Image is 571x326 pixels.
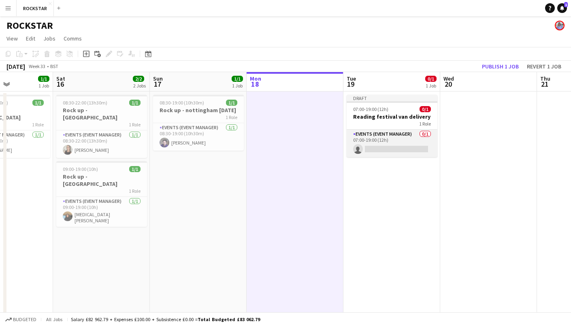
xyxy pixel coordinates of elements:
span: 18 [249,79,261,89]
span: 0/1 [420,106,431,112]
div: Salary £82 962.79 + Expenses £100.00 + Subsistence £0.00 = [71,316,260,322]
span: Week 33 [27,63,47,69]
button: Publish 1 job [479,61,522,72]
h3: Reading festival van delivery [347,113,437,120]
h3: Rock up - [GEOGRAPHIC_DATA] [56,173,147,188]
span: Total Budgeted £83 062.79 [198,316,260,322]
a: Jobs [40,33,59,44]
span: Mon [250,75,261,82]
app-card-role: Events (Event Manager)1/108:30-19:00 (10h30m)[PERSON_NAME] [153,123,244,151]
span: 1/1 [32,100,44,106]
a: View [3,33,21,44]
span: 1/1 [226,100,237,106]
span: Jobs [43,35,55,42]
span: 1/1 [129,100,141,106]
span: 1 Role [129,188,141,194]
button: ROCKSTAR [17,0,54,16]
a: Comms [60,33,85,44]
span: Edit [26,35,35,42]
span: 1/1 [38,76,49,82]
div: 1 Job [426,83,436,89]
span: 20 [442,79,454,89]
span: 09:00-19:00 (10h) [63,166,98,172]
span: 1 Role [419,121,431,127]
span: 2/2 [133,76,144,82]
app-card-role: Events (Event Manager)0/107:00-19:00 (12h) [347,130,437,157]
span: Thu [540,75,550,82]
a: 1 [557,3,567,13]
span: 17 [152,79,163,89]
span: 16 [55,79,65,89]
app-job-card: 08:30-22:00 (13h30m)1/1Rock up -[GEOGRAPHIC_DATA]1 RoleEvents (Event Manager)1/108:30-22:00 (13h3... [56,95,147,158]
div: Draft [347,95,437,101]
app-card-role: Events (Event Manager)1/109:00-19:00 (10h)[MEDICAL_DATA][PERSON_NAME] [56,197,147,227]
div: 1 Job [38,83,49,89]
span: Comms [64,35,82,42]
app-user-avatar: Lucy Hillier [555,21,565,30]
span: 21 [539,79,550,89]
span: 1/1 [129,166,141,172]
span: 19 [345,79,356,89]
span: All jobs [45,316,64,322]
span: Sat [56,75,65,82]
span: 1 Role [32,121,44,128]
span: 08:30-19:00 (10h30m) [160,100,204,106]
h1: ROCKSTAR [6,19,53,32]
div: 2 Jobs [133,83,146,89]
button: Revert 1 job [524,61,565,72]
span: 1 [564,2,568,7]
span: Sun [153,75,163,82]
app-card-role: Events (Event Manager)1/108:30-22:00 (13h30m)[PERSON_NAME] [56,130,147,158]
span: Tue [347,75,356,82]
span: 07:00-19:00 (12h) [353,106,388,112]
h3: Rock up - nottingham [DATE] [153,107,244,114]
span: Budgeted [13,317,36,322]
app-job-card: Draft07:00-19:00 (12h)0/1Reading festival van delivery1 RoleEvents (Event Manager)0/107:00-19:00 ... [347,95,437,157]
span: 1/1 [232,76,243,82]
span: 1 Role [226,114,237,120]
app-job-card: 08:30-19:00 (10h30m)1/1Rock up - nottingham [DATE]1 RoleEvents (Event Manager)1/108:30-19:00 (10h... [153,95,244,151]
h3: Rock up -[GEOGRAPHIC_DATA] [56,107,147,121]
app-job-card: 09:00-19:00 (10h)1/1Rock up - [GEOGRAPHIC_DATA]1 RoleEvents (Event Manager)1/109:00-19:00 (10h)[M... [56,161,147,227]
span: 1 Role [129,121,141,128]
span: Wed [443,75,454,82]
div: [DATE] [6,62,25,70]
div: BST [50,63,58,69]
span: 08:30-22:00 (13h30m) [63,100,107,106]
span: 0/1 [425,76,437,82]
button: Budgeted [4,315,38,324]
span: View [6,35,18,42]
div: 1 Job [232,83,243,89]
a: Edit [23,33,38,44]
